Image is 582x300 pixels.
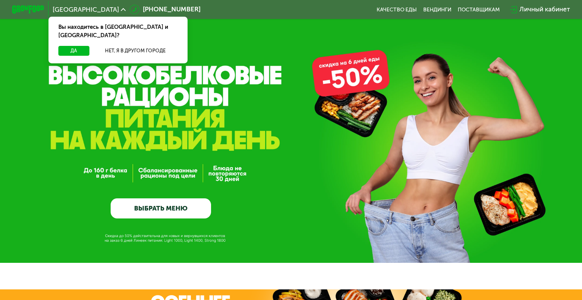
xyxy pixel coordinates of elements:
[58,46,89,56] button: Да
[519,5,570,14] div: Личный кабинет
[423,6,451,13] a: Вендинги
[130,5,200,14] a: [PHONE_NUMBER]
[377,6,417,13] a: Качество еды
[53,6,119,13] span: [GEOGRAPHIC_DATA]
[111,198,211,218] a: ВЫБРАТЬ МЕНЮ
[458,6,500,13] div: поставщикам
[48,17,188,46] div: Вы находитесь в [GEOGRAPHIC_DATA] и [GEOGRAPHIC_DATA]?
[92,46,178,56] button: Нет, я в другом городе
